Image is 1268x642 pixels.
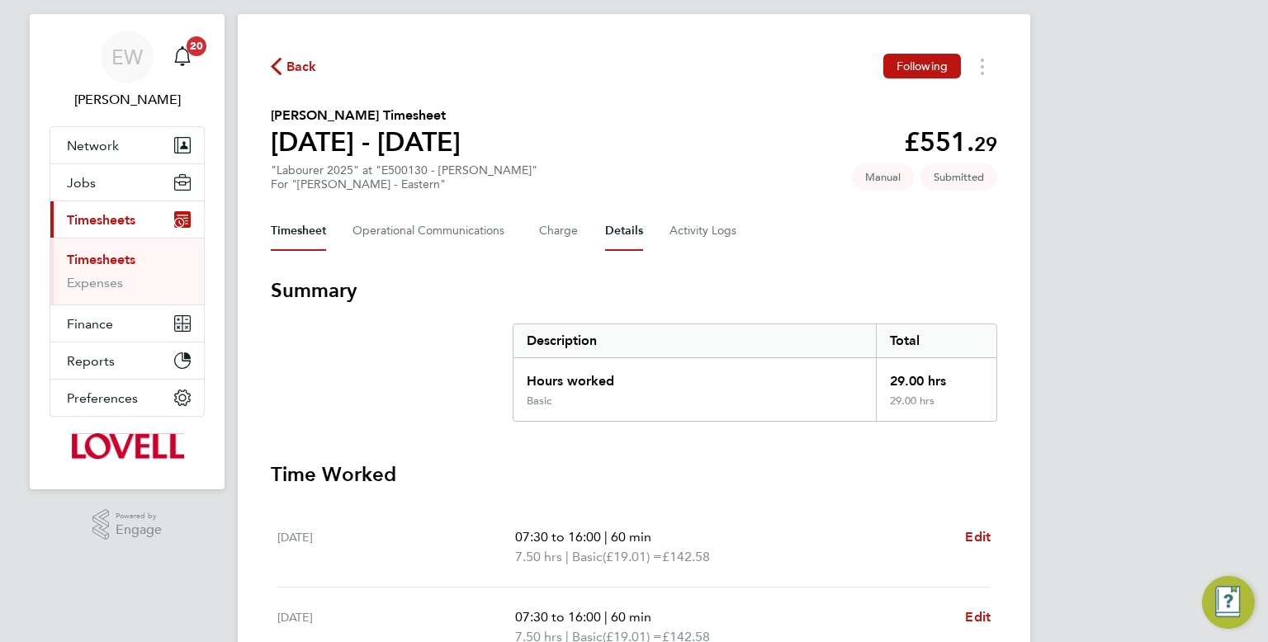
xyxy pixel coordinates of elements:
a: 20 [166,31,199,83]
span: | [565,549,569,564]
div: Hours worked [513,358,876,394]
span: 07:30 to 16:00 [515,609,601,625]
a: Timesheets [67,252,135,267]
h2: [PERSON_NAME] Timesheet [271,106,461,125]
span: Emma Wells [50,90,205,110]
span: This timesheet was manually created. [852,163,914,191]
span: Finance [67,316,113,332]
div: Description [513,324,876,357]
div: 29.00 hrs [876,394,996,421]
button: Activity Logs [669,211,739,251]
button: Preferences [50,380,204,416]
button: Operational Communications [352,211,513,251]
span: This timesheet is Submitted. [920,163,997,191]
span: Preferences [67,390,138,406]
span: Reports [67,353,115,369]
span: 60 min [611,609,651,625]
span: Back [286,57,317,77]
span: EW [111,46,143,68]
a: Powered byEngage [92,509,163,541]
h1: [DATE] - [DATE] [271,125,461,158]
button: Details [605,211,643,251]
span: Timesheets [67,212,135,228]
span: 60 min [611,529,651,545]
span: | [604,609,608,625]
span: Edit [965,529,991,545]
div: Basic [527,394,551,408]
span: 7.50 hrs [515,549,562,564]
div: 29.00 hrs [876,358,996,394]
div: "Labourer 2025" at "E500130 - [PERSON_NAME]" [271,163,537,191]
button: Charge [539,211,579,251]
button: Jobs [50,164,204,201]
app-decimal: £551. [904,126,997,158]
span: 29 [974,132,997,156]
button: Timesheet [271,211,326,251]
span: (£19.01) = [603,549,662,564]
h3: Summary [271,277,997,304]
span: Following [897,59,948,73]
div: [DATE] [277,527,515,567]
button: Engage Resource Center [1202,576,1255,629]
span: Network [67,138,119,153]
button: Timesheets [50,201,204,238]
button: Back [271,56,317,77]
span: 07:30 to 16:00 [515,529,601,545]
div: Summary [513,323,997,422]
button: Timesheets Menu [968,54,997,79]
span: | [604,529,608,545]
span: Powered by [116,509,162,523]
span: Basic [572,547,603,567]
span: 20 [187,36,206,56]
button: Network [50,127,204,163]
img: lovell-logo-retina.png [70,433,183,460]
div: Timesheets [50,238,204,304]
div: For "[PERSON_NAME] - Eastern" [271,177,537,191]
h3: Time Worked [271,461,997,488]
span: £142.58 [662,549,710,564]
span: Engage [116,523,162,537]
button: Reports [50,342,204,379]
span: Edit [965,609,991,625]
button: Finance [50,305,204,342]
a: EW[PERSON_NAME] [50,31,205,110]
nav: Main navigation [30,14,225,489]
a: Edit [965,527,991,547]
a: Expenses [67,275,123,290]
a: Go to home page [50,433,205,460]
a: Edit [965,607,991,627]
button: Following [883,54,961,78]
div: Total [876,324,996,357]
span: Jobs [67,175,96,191]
